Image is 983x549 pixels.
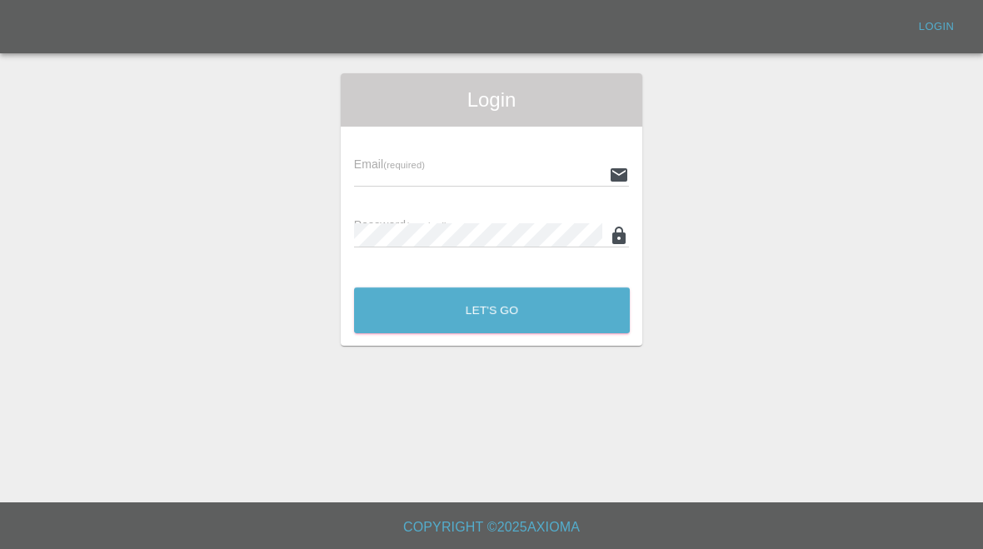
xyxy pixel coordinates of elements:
a: Login [910,14,963,40]
small: (required) [383,160,425,170]
span: Login [354,87,630,113]
span: Password [354,218,447,232]
small: (required) [406,221,447,231]
button: Let's Go [354,287,630,333]
span: Email [354,157,425,171]
h6: Copyright © 2025 Axioma [13,516,970,539]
